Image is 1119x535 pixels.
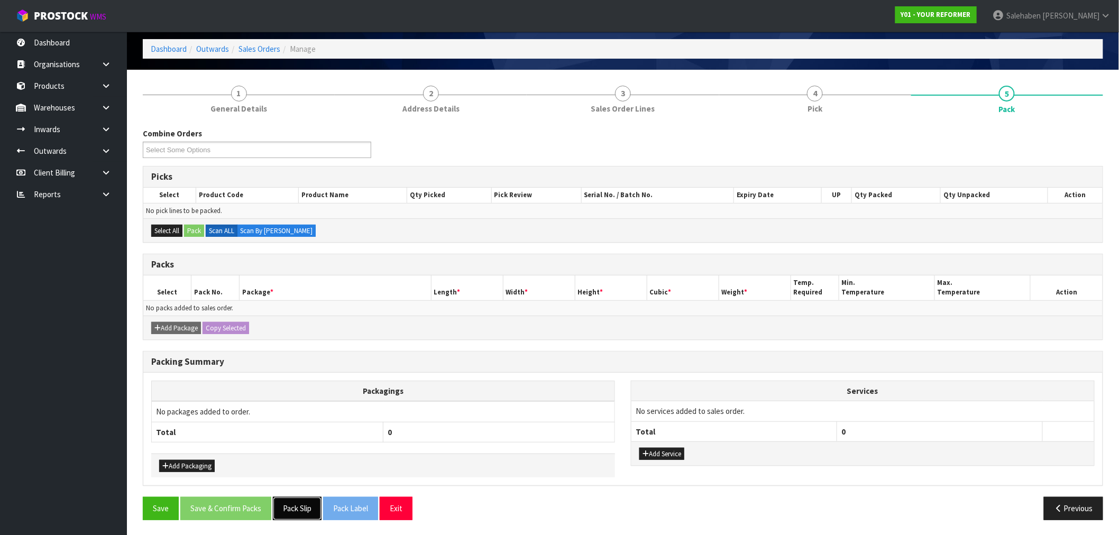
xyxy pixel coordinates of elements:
h3: Packing Summary [151,357,1095,367]
th: UP [822,188,852,203]
button: Add Packaging [159,460,215,473]
th: Max. Temperature [935,275,1031,300]
th: Action [1031,275,1103,300]
th: Weight [719,275,791,300]
th: Qty Picked [407,188,492,203]
th: Qty Unpacked [941,188,1048,203]
img: cube-alt.png [16,9,29,22]
th: Min. Temperature [839,275,934,300]
button: Save [143,497,179,520]
th: Services [631,381,1094,401]
span: ProStock [34,9,88,23]
span: 5 [999,86,1015,102]
h3: Packs [151,260,1095,270]
span: Pack [999,104,1015,115]
th: Product Code [196,188,299,203]
span: Manage [290,44,316,54]
th: Height [575,275,647,300]
th: Select [143,275,191,300]
span: Pack [143,120,1103,528]
button: Select All [151,225,182,237]
strong: Y01 - YOUR REFORMER [901,10,971,19]
button: Pack Slip [273,497,322,520]
span: 1 [231,86,247,102]
th: Serial No. / Batch No. [581,188,734,203]
button: Save & Confirm Packs [180,497,271,520]
span: [PERSON_NAME] [1042,11,1099,21]
span: 2 [423,86,439,102]
th: Package [239,275,431,300]
a: Sales Orders [239,44,280,54]
th: Pack No. [191,275,240,300]
th: Total [631,421,837,441]
label: Scan By [PERSON_NAME] [237,225,316,237]
th: Cubic [647,275,719,300]
td: No pick lines to be packed. [143,203,1103,218]
button: Previous [1044,497,1103,520]
th: Pick Review [491,188,581,203]
label: Scan ALL [206,225,237,237]
th: Expiry Date [734,188,822,203]
span: 4 [807,86,823,102]
td: No packs added to sales order. [143,300,1103,316]
th: Width [503,275,575,300]
button: Pack [184,225,204,237]
span: Salehaben [1006,11,1041,21]
span: 0 [841,427,846,437]
label: Combine Orders [143,128,202,139]
span: 0 [388,427,392,437]
h3: Picks [151,172,1095,182]
small: WMS [90,12,106,22]
th: Select [143,188,196,203]
span: General Details [210,103,267,114]
th: Product Name [299,188,407,203]
td: No packages added to order. [152,401,615,422]
button: Copy Selected [203,322,249,335]
a: Y01 - YOUR REFORMER [895,6,977,23]
th: Length [431,275,503,300]
span: Pick [808,103,822,114]
button: Add Package [151,322,201,335]
th: Total [152,422,383,442]
th: Temp. Required [791,275,839,300]
button: Add Service [639,448,684,460]
td: No services added to sales order. [631,401,1094,421]
span: Address Details [402,103,460,114]
th: Qty Packed [852,188,941,203]
th: Action [1048,188,1103,203]
th: Packagings [152,381,615,401]
button: Pack Label [323,497,378,520]
a: Outwards [196,44,229,54]
button: Exit [380,497,412,520]
span: 3 [615,86,631,102]
span: Sales Order Lines [591,103,655,114]
a: Dashboard [151,44,187,54]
